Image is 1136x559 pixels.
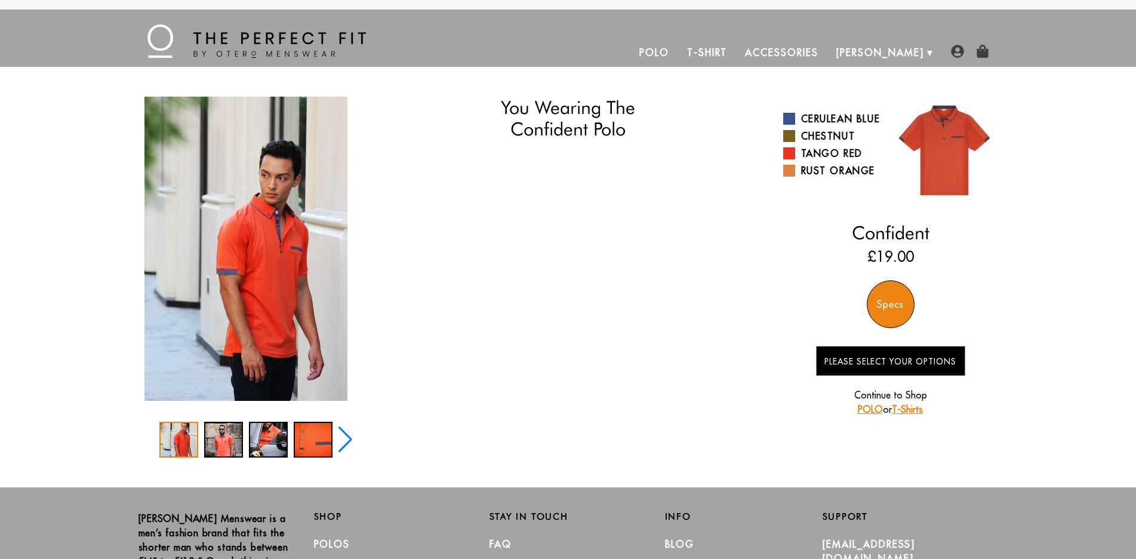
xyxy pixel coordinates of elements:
div: 4 / 5 [294,422,333,458]
a: Cerulean Blue [783,112,882,126]
a: Polos [314,538,350,550]
button: Please Select Your Options [816,346,965,376]
h2: Info [665,511,823,522]
h2: Confident [783,222,998,243]
a: Polo [630,38,678,67]
a: Accessories [736,38,827,67]
span: Please Select Your Options [824,356,956,367]
a: Chestnut [783,129,882,143]
a: T-Shirts [892,403,923,415]
div: 1 / 5 [159,422,198,458]
img: The Perfect Fit - by Otero Menswear - Logo [147,24,366,58]
a: FAQ [490,538,512,550]
img: IMG_2273_copy_1024x1024_2x_27594f68-ba78-48dd-8412-f45b0664e511_340x.jpg [144,97,347,401]
div: Specs [867,280,915,328]
a: T-Shirt [678,38,736,67]
h2: Stay in Touch [490,511,647,522]
a: Tango Red [783,146,882,160]
h1: You Wearing The Confident Polo [426,97,710,140]
h2: Support [823,511,998,522]
h2: Shop [314,511,472,522]
img: user-account-icon.png [951,45,964,58]
img: shopping-bag-icon.png [976,45,989,58]
div: 1 / 5 [138,97,353,401]
div: 3 / 5 [249,422,288,458]
img: 029.jpg [891,97,998,204]
a: [PERSON_NAME] [827,38,933,67]
ins: £19.00 [867,246,914,267]
div: Next slide [337,427,353,453]
a: Rust Orange [783,163,882,178]
p: Continue to Shop or [816,388,965,416]
a: POLO [858,403,883,415]
div: 2 / 5 [204,422,243,458]
a: Blog [665,538,695,550]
